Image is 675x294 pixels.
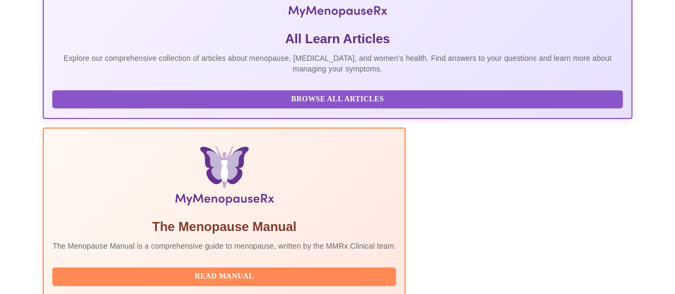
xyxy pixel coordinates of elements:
h5: The Menopause Manual [52,218,396,235]
a: Read Manual [52,271,399,280]
span: Read Manual [63,270,385,283]
p: Explore our comprehensive collection of articles about menopause, [MEDICAL_DATA], and women's hea... [52,53,622,74]
button: Browse All Articles [52,90,622,109]
p: The Menopause Manual is a comprehensive guide to menopause, written by the MMRx Clinical team. [52,241,396,251]
h5: All Learn Articles [52,30,622,47]
button: Read Manual [52,267,396,286]
a: Browse All Articles [52,94,625,103]
span: Browse All Articles [63,93,612,106]
img: Menopause Manual [107,146,342,210]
